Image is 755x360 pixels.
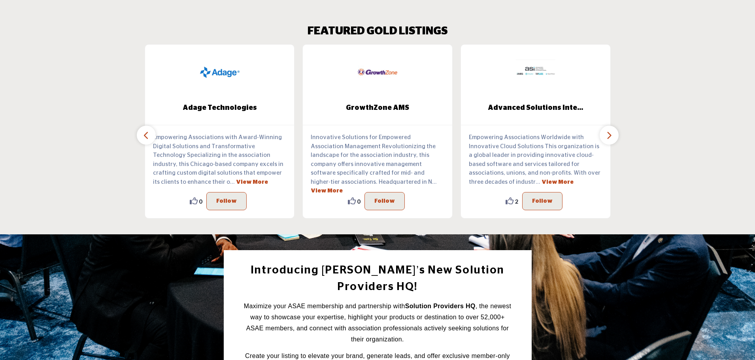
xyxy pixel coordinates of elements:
img: Adage Technologies [200,53,240,92]
span: Adage Technologies [157,103,283,113]
button: Follow [364,192,405,210]
button: Follow [206,192,247,210]
img: Advanced Solutions International, ASI [516,53,555,92]
a: Advanced Solutions Inte... [461,98,610,119]
p: Follow [374,196,395,206]
b: Advanced Solutions International, ASI [473,98,598,119]
span: Maximize your ASAE membership and partnership with , the newest way to showcase your expertise, h... [244,303,511,343]
strong: Solution Providers HQ [405,303,476,309]
p: Follow [532,196,553,206]
span: Advanced Solutions Inte... [473,103,598,113]
p: Innovative Solutions for Empowered Association Management Revolutionizing the landscape for the a... [311,133,444,196]
b: GrowthZone AMS [315,98,440,119]
h2: Introducing [PERSON_NAME]’s New Solution Providers HQ! [242,262,514,295]
a: View More [236,179,268,185]
p: Follow [216,196,237,206]
a: GrowthZone AMS [303,98,452,119]
button: Follow [522,192,562,210]
a: View More [542,179,574,185]
span: ... [432,179,437,185]
b: Adage Technologies [157,98,283,119]
img: GrowthZone AMS [358,53,397,92]
a: Adage Technologies [145,98,294,119]
p: Empowering Associations Worldwide with Innovative Cloud Solutions This organization is a global l... [469,133,602,187]
span: 0 [199,197,202,205]
span: ... [536,179,540,185]
h2: FEATURED GOLD LISTINGS [308,25,448,38]
p: Empowering Associations with Award-Winning Digital Solutions and Transformative Technology Specia... [153,133,287,187]
span: ... [230,179,235,185]
span: GrowthZone AMS [315,103,440,113]
span: 2 [515,197,518,205]
span: 0 [357,197,361,205]
a: View More [311,188,343,194]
